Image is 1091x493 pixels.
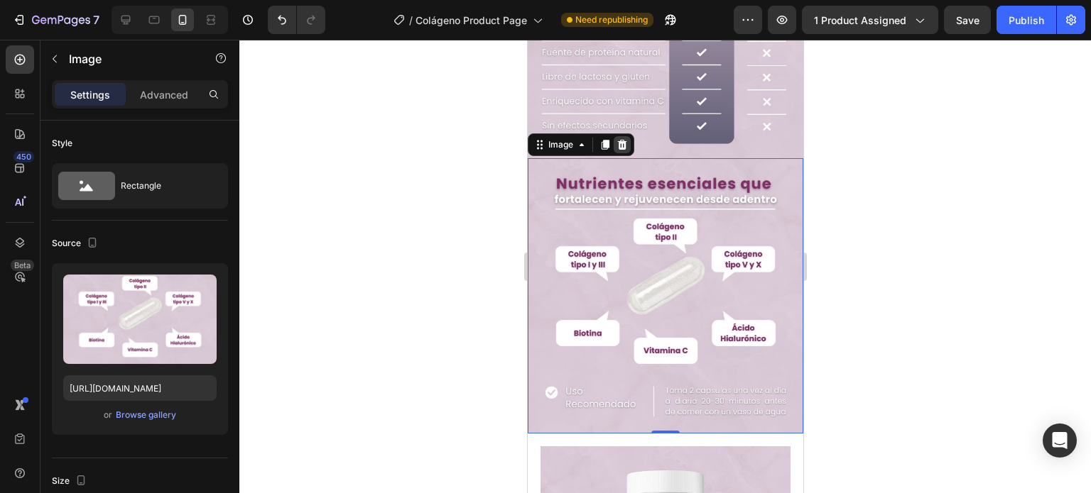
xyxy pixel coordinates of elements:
span: Colágeno Product Page [416,13,527,28]
div: Rectangle [121,170,207,202]
div: Size [52,472,89,491]
img: preview-image [63,275,217,364]
div: Publish [1009,13,1044,28]
div: Style [52,137,72,150]
span: / [409,13,413,28]
button: Browse gallery [115,408,177,422]
input: https://example.com/image.jpg [63,375,217,401]
div: Source [52,234,101,253]
button: Save [944,6,991,34]
p: Advanced [140,87,188,102]
span: or [104,406,112,423]
div: Browse gallery [116,409,176,421]
span: 1 product assigned [814,13,906,28]
button: Publish [997,6,1056,34]
iframe: Design area [528,40,803,493]
p: Settings [70,87,110,102]
div: 450 [13,151,34,162]
p: Image [69,50,190,67]
button: 7 [6,6,106,34]
button: 1 product assigned [802,6,938,34]
span: Save [956,14,979,26]
div: Beta [11,260,34,271]
span: Need republishing [575,13,648,26]
div: Undo/Redo [268,6,325,34]
p: 7 [93,11,99,28]
div: Open Intercom Messenger [1043,423,1077,458]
